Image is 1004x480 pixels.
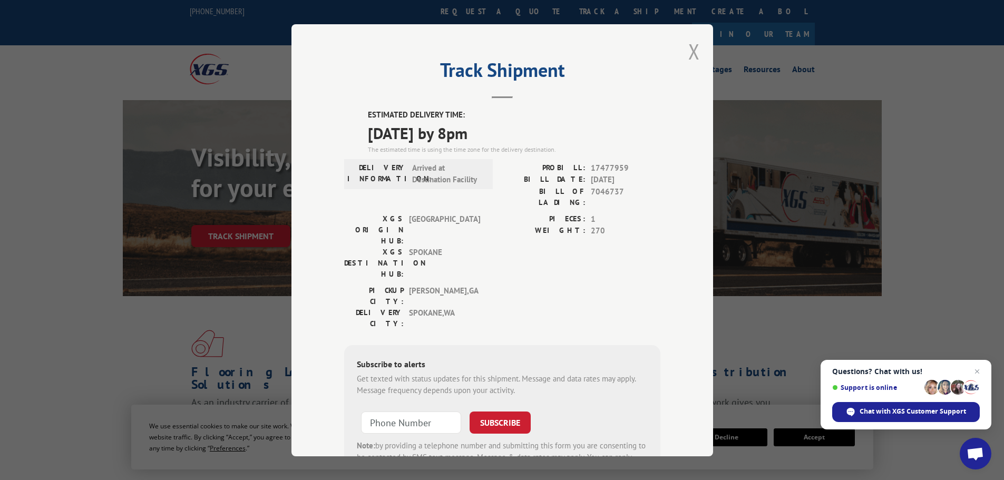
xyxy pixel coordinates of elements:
label: PIECES: [502,213,586,225]
span: Close chat [971,365,983,378]
span: Arrived at Destination Facility [412,162,483,185]
span: Support is online [832,384,921,391]
div: Open chat [960,438,991,469]
span: 1 [591,213,660,225]
div: Chat with XGS Customer Support [832,402,980,422]
span: SPOKANE , WA [409,307,480,329]
span: 7046737 [591,185,660,208]
label: PROBILL: [502,162,586,174]
div: Get texted with status updates for this shipment. Message and data rates may apply. Message frequ... [357,373,648,396]
div: The estimated time is using the time zone for the delivery destination. [368,144,660,154]
strong: Note: [357,440,375,450]
span: 270 [591,225,660,237]
span: 17477959 [591,162,660,174]
label: WEIGHT: [502,225,586,237]
label: DELIVERY CITY: [344,307,404,329]
label: XGS ORIGIN HUB: [344,213,404,246]
label: BILL DATE: [502,174,586,186]
span: Questions? Chat with us! [832,367,980,376]
div: by providing a telephone number and submitting this form you are consenting to be contacted by SM... [357,439,648,475]
div: Subscribe to alerts [357,357,648,373]
label: PICKUP CITY: [344,285,404,307]
span: [GEOGRAPHIC_DATA] [409,213,480,246]
label: BILL OF LADING: [502,185,586,208]
label: DELIVERY INFORMATION: [347,162,407,185]
label: XGS DESTINATION HUB: [344,246,404,279]
button: Close modal [688,37,700,65]
span: Chat with XGS Customer Support [860,407,966,416]
span: [DATE] by 8pm [368,121,660,144]
label: ESTIMATED DELIVERY TIME: [368,109,660,121]
h2: Track Shipment [344,63,660,83]
span: [PERSON_NAME] , GA [409,285,480,307]
span: SPOKANE [409,246,480,279]
input: Phone Number [361,411,461,433]
button: SUBSCRIBE [470,411,531,433]
span: [DATE] [591,174,660,186]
